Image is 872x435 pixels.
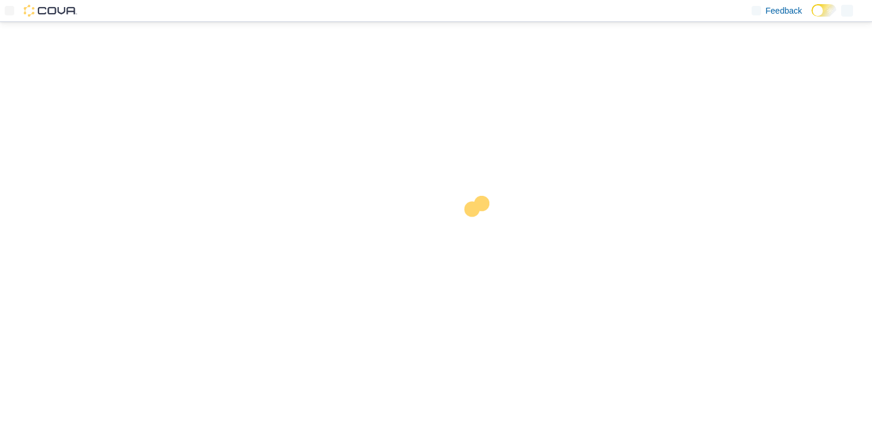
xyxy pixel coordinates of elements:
span: Feedback [766,5,802,17]
img: Cova [24,5,77,17]
img: cova-loader [436,187,525,276]
input: Dark Mode [811,4,836,17]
